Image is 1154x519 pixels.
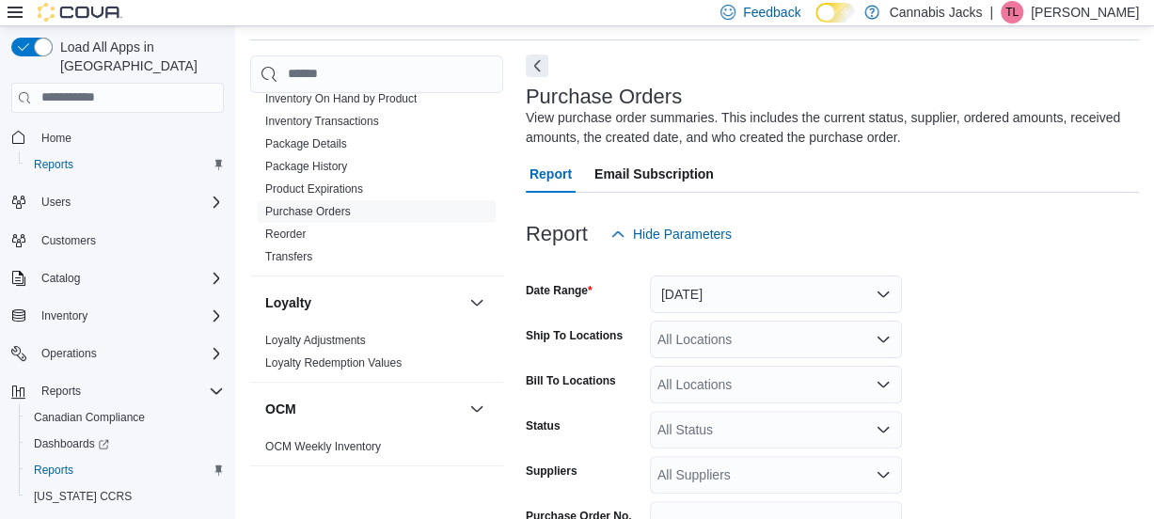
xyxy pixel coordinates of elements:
[26,432,224,455] span: Dashboards
[526,108,1130,148] div: View purchase order summaries. This includes the current status, supplier, ordered amounts, recei...
[41,131,71,146] span: Home
[743,3,800,22] span: Feedback
[19,404,231,431] button: Canadian Compliance
[26,485,224,508] span: Washington CCRS
[466,481,488,504] button: Pricing
[526,464,577,479] label: Suppliers
[34,305,95,327] button: Inventory
[265,137,347,150] a: Package Details
[876,332,891,347] button: Open list of options
[526,283,593,298] label: Date Range
[265,92,417,105] a: Inventory On Hand by Product
[4,124,231,151] button: Home
[26,153,81,176] a: Reports
[41,271,80,286] span: Catalog
[526,418,561,433] label: Status
[526,328,623,343] label: Ship To Locations
[526,55,548,77] button: Next
[265,181,363,197] span: Product Expirations
[26,153,224,176] span: Reports
[26,459,81,481] a: Reports
[34,267,87,290] button: Catalog
[466,291,488,314] button: Loyalty
[265,250,312,263] a: Transfers
[34,463,73,478] span: Reports
[876,377,891,392] button: Open list of options
[4,189,231,215] button: Users
[265,400,296,418] h3: OCM
[34,191,78,213] button: Users
[526,223,588,245] h3: Report
[26,459,224,481] span: Reports
[34,157,73,172] span: Reports
[34,228,224,252] span: Customers
[34,436,109,451] span: Dashboards
[19,483,231,510] button: [US_STATE] CCRS
[4,378,231,404] button: Reports
[265,228,306,241] a: Reorder
[53,38,224,75] span: Load All Apps in [GEOGRAPHIC_DATA]
[265,160,347,173] a: Package History
[265,293,462,312] button: Loyalty
[265,205,351,218] a: Purchase Orders
[876,467,891,482] button: Open list of options
[41,233,96,248] span: Customers
[4,303,231,329] button: Inventory
[34,305,224,327] span: Inventory
[603,215,739,253] button: Hide Parameters
[265,114,379,129] span: Inventory Transactions
[265,115,379,128] a: Inventory Transactions
[1031,1,1139,24] p: [PERSON_NAME]
[19,151,231,178] button: Reports
[265,159,347,174] span: Package History
[34,342,104,365] button: Operations
[650,275,902,313] button: [DATE]
[265,293,311,312] h3: Loyalty
[34,380,88,402] button: Reports
[265,356,402,370] a: Loyalty Redemption Values
[265,136,347,151] span: Package Details
[466,398,488,420] button: OCM
[526,86,682,108] h3: Purchase Orders
[4,340,231,367] button: Operations
[41,195,71,210] span: Users
[889,1,982,24] p: Cannabis Jacks
[41,308,87,323] span: Inventory
[26,432,117,455] a: Dashboards
[265,182,363,196] a: Product Expirations
[265,204,351,219] span: Purchase Orders
[34,191,224,213] span: Users
[38,3,122,22] img: Cova
[633,225,732,244] span: Hide Parameters
[34,410,145,425] span: Canadian Compliance
[265,355,402,370] span: Loyalty Redemption Values
[34,380,224,402] span: Reports
[34,229,103,252] a: Customers
[265,227,306,242] span: Reorder
[815,3,855,23] input: Dark Mode
[530,155,572,193] span: Report
[265,249,312,264] span: Transfers
[4,265,231,291] button: Catalog
[19,431,231,457] a: Dashboards
[34,342,224,365] span: Operations
[250,329,503,382] div: Loyalty
[4,227,231,254] button: Customers
[34,126,224,149] span: Home
[265,440,381,453] a: OCM Weekly Inventory
[34,489,132,504] span: [US_STATE] CCRS
[19,457,231,483] button: Reports
[265,400,462,418] button: OCM
[876,422,891,437] button: Open list of options
[265,91,417,106] span: Inventory On Hand by Product
[26,485,139,508] a: [US_STATE] CCRS
[526,373,616,388] label: Bill To Locations
[26,406,224,429] span: Canadian Compliance
[34,267,224,290] span: Catalog
[41,346,97,361] span: Operations
[250,435,503,465] div: OCM
[1005,1,1019,24] span: TL
[34,127,79,149] a: Home
[989,1,993,24] p: |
